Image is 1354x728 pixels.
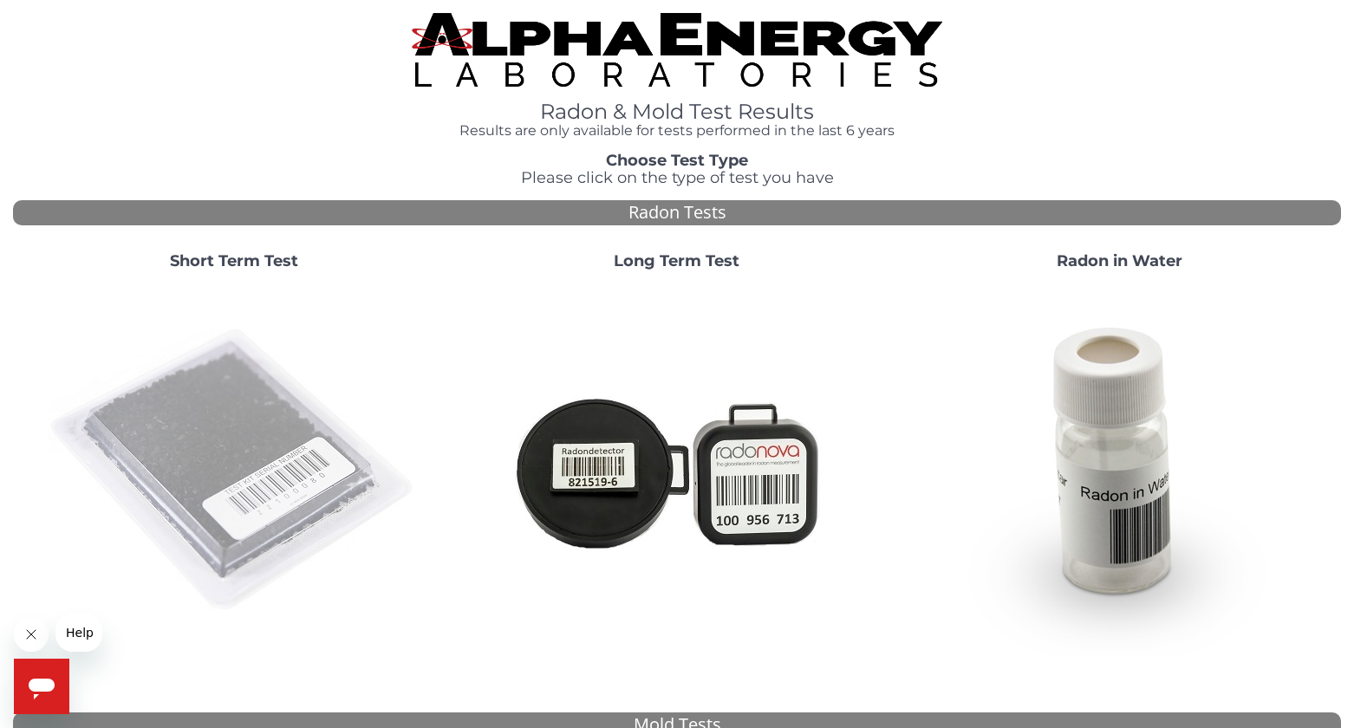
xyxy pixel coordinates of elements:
h1: Radon & Mold Test Results [412,101,943,123]
img: ShortTerm.jpg [48,284,420,657]
strong: Choose Test Type [606,151,748,170]
strong: Short Term Test [170,251,298,270]
iframe: Button to launch messaging window [14,659,69,714]
img: TightCrop.jpg [412,13,943,87]
strong: Long Term Test [614,251,739,270]
iframe: Message from company [55,614,102,652]
h4: Results are only available for tests performed in the last 6 years [412,123,943,139]
span: Please click on the type of test you have [521,168,834,187]
strong: Radon in Water [1057,251,1182,270]
img: Radtrak2vsRadtrak3.jpg [491,284,863,657]
div: Radon Tests [13,200,1341,225]
img: RadoninWater.jpg [934,284,1306,657]
iframe: Close message [14,617,49,652]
